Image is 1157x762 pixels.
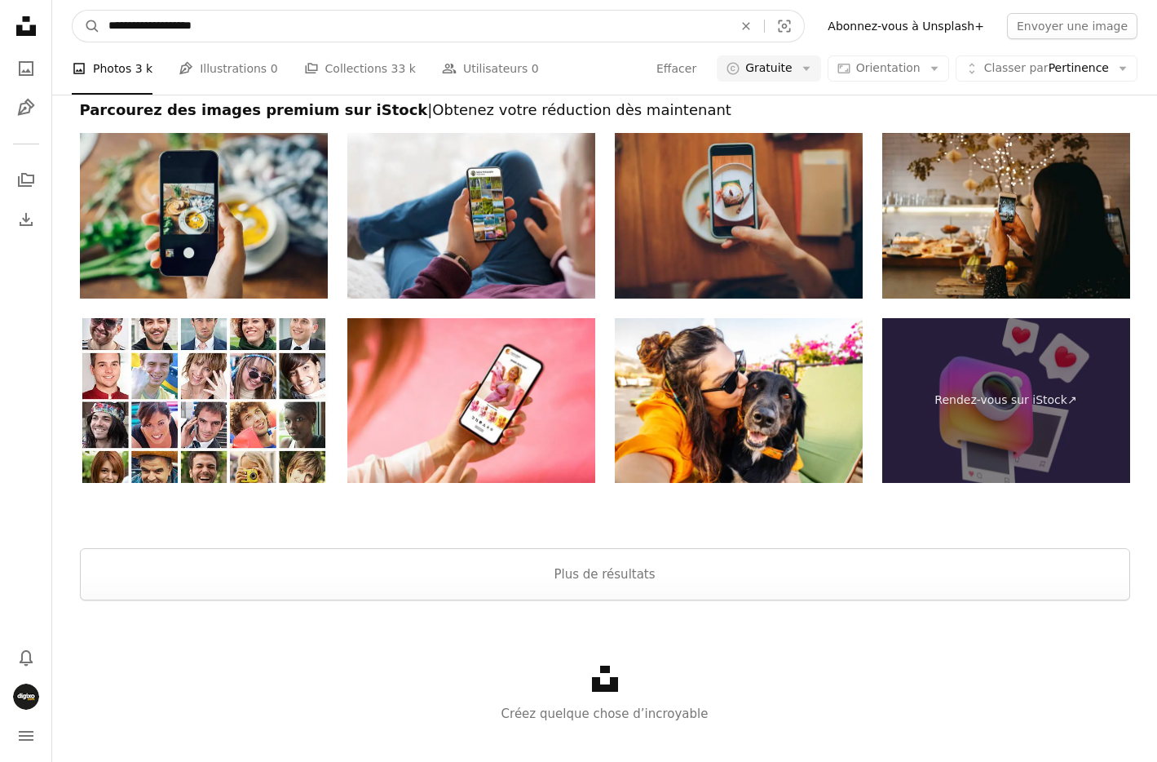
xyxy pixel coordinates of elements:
[728,11,764,42] button: Effacer
[828,55,949,82] button: Orientation
[10,641,42,674] button: Notifications
[304,42,416,95] a: Collections 33 k
[532,60,539,78] span: 0
[10,203,42,236] a: Historique de téléchargement
[10,720,42,752] button: Menu
[73,11,100,42] button: Rechercher sur Unsplash
[615,318,863,484] img: Une jeune femme prend un selfie avec son chien
[882,318,1130,484] a: Rendez-vous sur iStock↗
[10,91,42,124] a: Illustrations
[656,55,697,82] button: Effacer
[615,133,863,299] img: Main d’une jeune femme anonyme prenant un instantané de son délicieux regard d’épice de citrouill...
[179,42,277,95] a: Illustrations 0
[80,100,1130,120] h2: Parcourez des images premium sur iStock
[271,60,278,78] span: 0
[765,11,804,42] button: Recherche de visuels
[80,133,328,299] img: Femme prenant une photo de soupe à la citrouille avec smartphone
[13,684,39,710] img: Avatar de l’utilisateur Digixo Photo
[80,548,1130,600] button: Plus de résultats
[442,42,539,95] a: Utilisateurs 0
[427,101,731,118] span: | Obtenez votre réduction dès maintenant
[1007,13,1137,39] button: Envoyer une image
[72,10,805,42] form: Rechercher des visuels sur tout le site
[984,61,1049,74] span: Classer par
[10,52,42,85] a: Photos
[391,60,416,78] span: 33 k
[818,13,994,39] a: Abonnez-vous à Unsplash+
[52,704,1157,724] p: Créez quelque chose d’incroyable
[882,133,1130,299] img: Jeune brunette prendre une photo avec un smartphone
[347,133,595,299] img: Homme affichant la galerie de photo de quelqu’un sur les médias sociaux
[347,318,595,484] img: Femme retouche photo sur le téléphone et le poster sur les médias sociaux
[984,60,1109,77] span: Pertinence
[956,55,1137,82] button: Classer parPertinence
[10,680,42,713] button: Profil
[10,164,42,197] a: Collections
[745,60,793,77] span: Gratuite
[10,10,42,46] a: Accueil — Unsplash
[80,318,328,484] img: Amis profils sur les réseaux sociaux
[856,61,921,74] span: Orientation
[717,55,821,82] button: Gratuite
